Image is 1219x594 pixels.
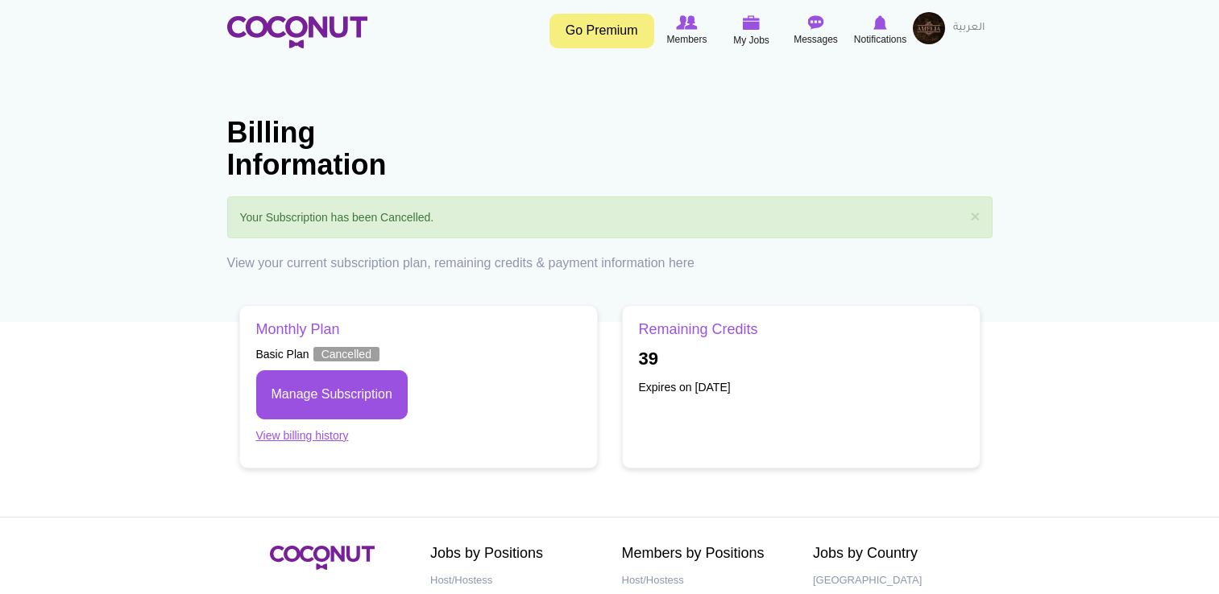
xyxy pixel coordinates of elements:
[622,546,790,562] h2: Members by Positions
[676,15,697,30] img: Browse Members
[430,546,598,562] h2: Jobs by Positions
[808,15,824,30] img: Messages
[227,16,367,48] img: Home
[256,429,349,442] a: View billing history
[854,31,906,47] span: Notifications
[639,322,964,338] h3: Remaining Credits
[639,349,658,369] b: 39
[256,346,581,362] p: Basic Plan
[813,569,981,592] a: [GEOGRAPHIC_DATA]
[313,347,379,361] span: Cancelled
[227,254,993,273] p: View your current subscription plan, remaining credits & payment information here
[655,12,719,49] a: Browse Members Members
[743,15,761,30] img: My Jobs
[970,208,980,225] a: ×
[784,12,848,49] a: Messages Messages
[639,379,964,395] p: Expires on [DATE]
[430,569,598,592] a: Host/Hostess
[227,196,993,238] div: Your Subscription has been Cancelled.
[227,117,469,180] h1: Billing Information
[256,370,408,419] a: Manage Subscription
[622,569,790,592] a: Host/Hostess
[719,12,784,50] a: My Jobs My Jobs
[945,12,993,44] a: العربية
[733,32,769,48] span: My Jobs
[666,31,707,47] span: Members
[270,546,375,570] img: Coconut
[256,322,581,338] h3: Monthly Plan
[848,12,913,49] a: Notifications Notifications
[794,31,838,47] span: Messages
[549,14,654,48] a: Go Premium
[873,15,887,30] img: Notifications
[813,546,981,562] h2: Jobs by Country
